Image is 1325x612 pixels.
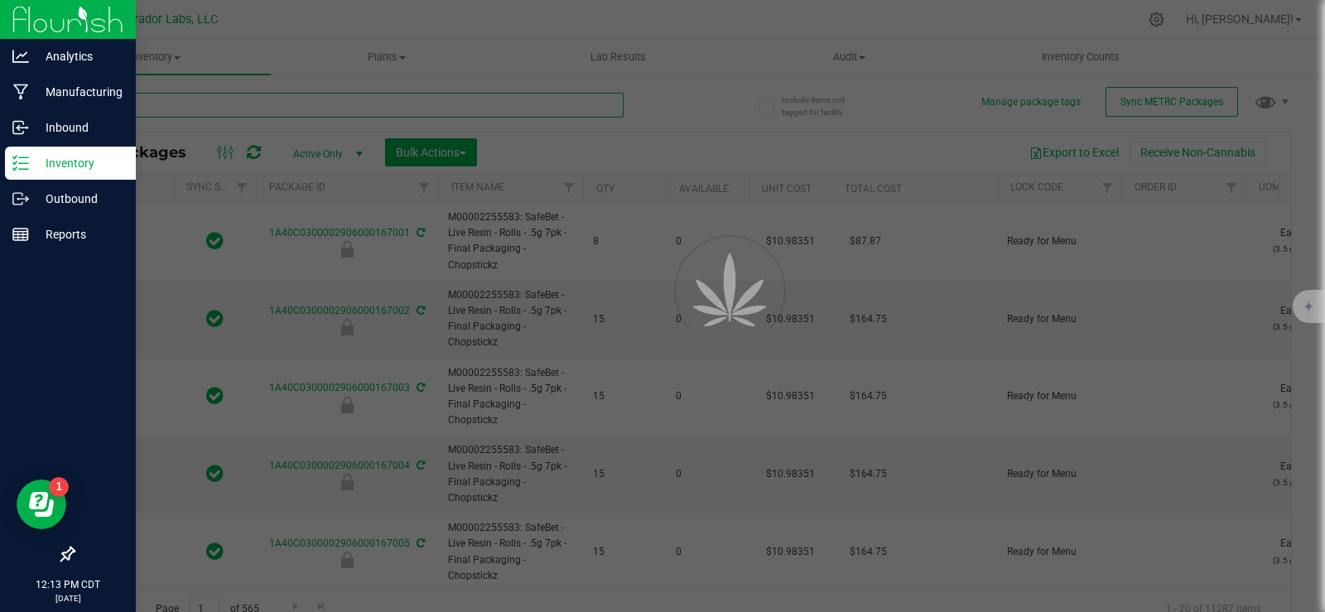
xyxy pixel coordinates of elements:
inline-svg: Inventory [12,155,29,171]
inline-svg: Reports [12,226,29,243]
iframe: Resource center [17,479,66,529]
inline-svg: Manufacturing [12,84,29,100]
p: 12:13 PM CDT [7,577,128,592]
inline-svg: Outbound [12,190,29,207]
p: Outbound [29,189,128,209]
p: Manufacturing [29,82,128,102]
iframe: Resource center unread badge [49,477,69,497]
inline-svg: Analytics [12,48,29,65]
p: Reports [29,224,128,244]
inline-svg: Inbound [12,119,29,136]
p: [DATE] [7,592,128,605]
p: Inventory [29,153,128,173]
p: Inbound [29,118,128,137]
p: Analytics [29,46,128,66]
